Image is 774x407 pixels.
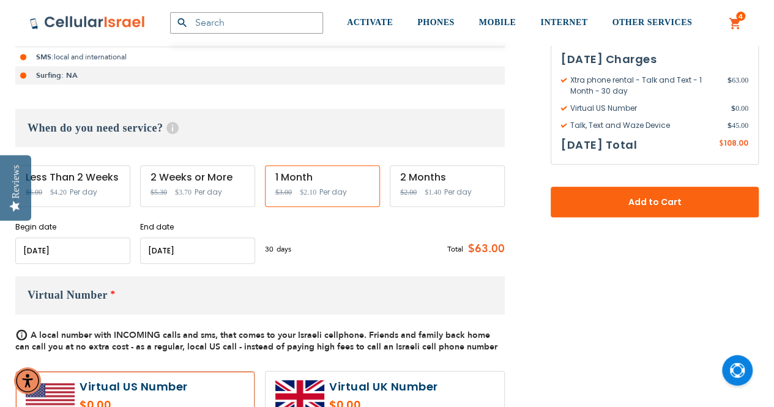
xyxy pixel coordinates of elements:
[28,289,108,301] span: Virtual Number
[727,75,732,86] span: $
[10,165,21,198] div: Reviews
[417,18,455,27] span: PHONES
[50,188,67,196] span: $4.20
[731,103,735,114] span: $
[447,244,463,255] span: Total
[275,188,292,196] span: $3.00
[724,138,748,148] span: 108.00
[29,15,146,30] img: Cellular Israel Logo
[540,18,587,27] span: INTERNET
[727,75,748,97] span: 63.00
[170,12,323,34] input: Search
[731,103,748,114] span: 0.00
[36,52,54,62] strong: SMS:
[26,172,120,183] div: Less Than 2 Weeks
[729,17,742,31] a: 4
[195,187,222,198] span: Per day
[140,222,255,233] label: End date
[561,75,727,97] span: Xtra phone rental - Talk and Text - 1 Month - 30 day
[166,122,179,134] span: Help
[612,18,692,27] span: OTHER SERVICES
[26,188,42,196] span: $6.00
[727,120,748,131] span: 45.00
[15,48,505,66] li: local and international
[36,70,78,80] strong: Surfing: NA
[400,188,417,196] span: $2.00
[265,244,277,255] span: 30
[15,329,497,353] span: A local number with INCOMING calls and sms, that comes to your Israeli cellphone. Friends and fam...
[463,240,505,258] span: $63.00
[151,172,245,183] div: 2 Weeks or More
[319,187,347,198] span: Per day
[739,12,743,21] span: 4
[15,109,505,147] h3: When do you need service?
[151,188,167,196] span: $5.30
[591,196,718,209] span: Add to Cart
[444,187,472,198] span: Per day
[479,18,516,27] span: MOBILE
[551,187,759,217] button: Add to Cart
[277,244,291,255] span: days
[14,367,41,394] div: Accessibility Menu
[347,18,393,27] span: ACTIVATE
[561,120,727,131] span: Talk, Text and Waze Device
[275,172,370,183] div: 1 Month
[561,136,637,154] h3: [DATE] Total
[727,120,732,131] span: $
[719,138,724,149] span: $
[15,222,130,233] label: Begin date
[561,50,748,69] h3: [DATE] Charges
[425,188,441,196] span: $1.40
[140,237,255,264] input: MM/DD/YYYY
[175,188,192,196] span: $3.70
[561,103,731,114] span: Virtual US Number
[70,187,97,198] span: Per day
[15,237,130,264] input: MM/DD/YYYY
[400,172,494,183] div: 2 Months
[300,188,316,196] span: $2.10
